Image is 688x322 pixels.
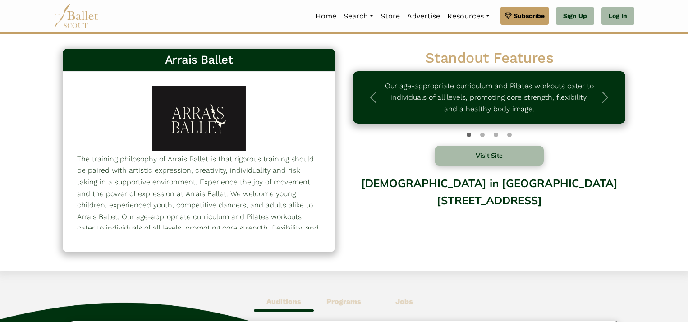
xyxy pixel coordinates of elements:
a: Home [312,7,340,26]
p: The training philosophy of Arrais Ballet is that rigorous training should be paired with artistic... [77,153,321,246]
a: Store [377,7,404,26]
a: Sign Up [556,7,594,25]
span: Subscribe [514,11,545,21]
div: [DEMOGRAPHIC_DATA] in [GEOGRAPHIC_DATA] [STREET_ADDRESS] [353,170,625,243]
a: Resources [444,7,493,26]
b: Auditions [266,297,301,306]
button: Slide 3 [507,128,512,142]
button: Slide 0 [467,128,471,142]
button: Slide 1 [480,128,485,142]
p: Our age-appropriate curriculum and Pilates workouts cater to individuals of all levels, promoting... [385,80,594,115]
button: Visit Site [435,146,544,166]
h2: Standout Features [353,49,625,68]
img: gem.svg [505,11,512,21]
a: Log In [601,7,634,25]
a: Search [340,7,377,26]
b: Programs [326,297,361,306]
button: Slide 2 [494,128,498,142]
b: Jobs [395,297,413,306]
a: Subscribe [500,7,549,25]
h3: Arrais Ballet [70,52,328,68]
a: Advertise [404,7,444,26]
